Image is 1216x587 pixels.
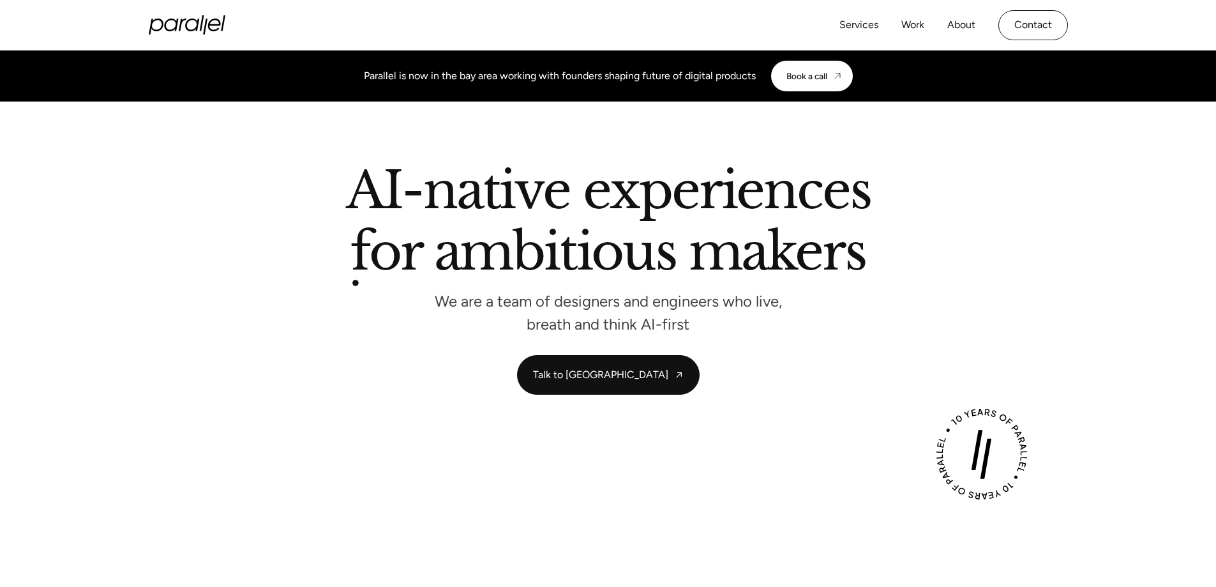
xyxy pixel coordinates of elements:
img: CTA arrow image [832,71,843,81]
h2: AI-native experiences for ambitious makers [244,165,972,282]
a: About [947,16,975,34]
p: We are a team of designers and engineers who live, breath and think AI-first [417,296,800,330]
div: Parallel is now in the bay area working with founders shaping future of digital products [364,68,756,84]
a: Contact [998,10,1068,40]
div: Book a call [786,71,827,81]
a: Services [839,16,878,34]
a: Work [901,16,924,34]
a: Book a call [771,61,853,91]
a: home [149,15,225,34]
